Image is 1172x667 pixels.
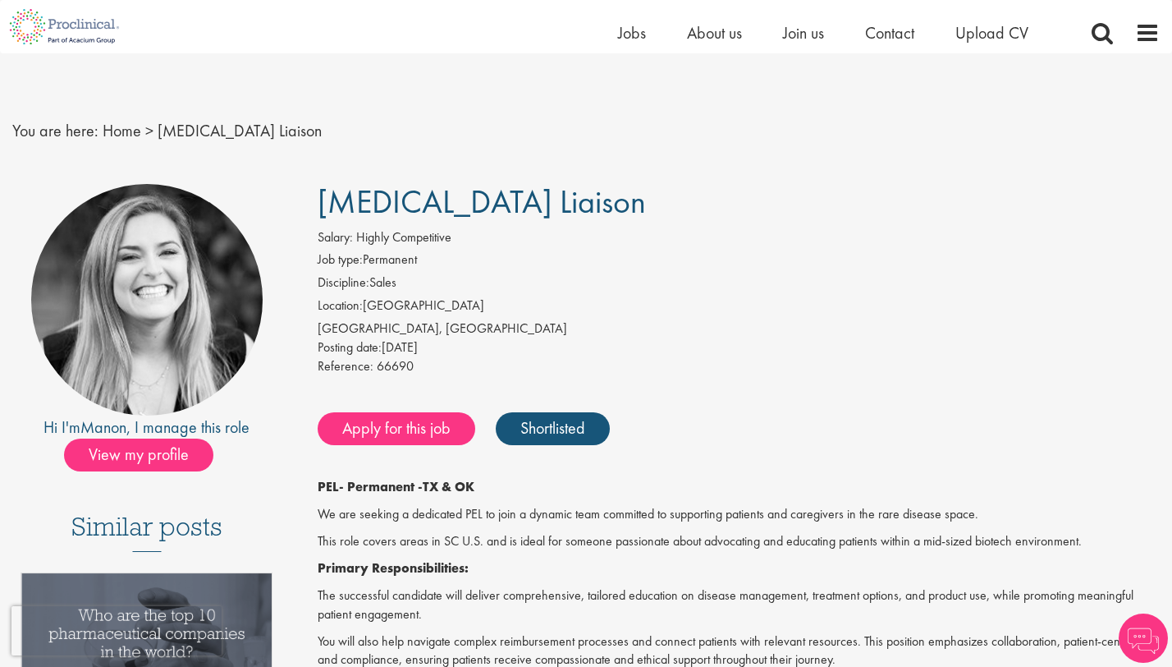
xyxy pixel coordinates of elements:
img: Chatbot [1119,614,1168,663]
div: Hi I'm , I manage this role [12,416,281,439]
li: Permanent [318,251,1160,274]
li: [GEOGRAPHIC_DATA] [318,297,1160,320]
a: breadcrumb link [103,120,141,141]
h3: Similar posts [71,513,222,552]
span: 66690 [377,357,414,375]
a: Manon [80,416,126,438]
strong: - Permanent - [339,478,423,495]
a: Join us [783,22,824,44]
iframe: reCAPTCHA [11,606,222,655]
label: Location: [318,297,363,315]
li: Sales [318,274,1160,297]
span: Posting date: [318,338,382,356]
a: Upload CV [955,22,1028,44]
span: > [145,120,153,141]
a: About us [687,22,742,44]
label: Job type: [318,251,363,269]
label: Salary: [318,228,353,247]
div: [DATE] [318,338,1160,357]
a: Jobs [618,22,646,44]
p: We are seeking a dedicated PEL to join a dynamic team committed to supporting patients and caregi... [318,505,1160,524]
a: Shortlisted [496,412,610,445]
strong: PEL [318,478,339,495]
p: The successful candidate will deliver comprehensive, tailored education on disease management, tr... [318,586,1160,624]
span: You are here: [12,120,98,141]
a: Apply for this job [318,412,475,445]
strong: Primary Responsibilities: [318,559,469,577]
span: View my profile [64,439,213,471]
label: Discipline: [318,274,369,292]
span: Highly Competitive [356,228,451,246]
label: Reference: [318,357,373,376]
span: [MEDICAL_DATA] Liaison [158,120,322,141]
span: [MEDICAL_DATA] Liaison [318,181,646,223]
strong: TX & OK [423,478,474,495]
a: Contact [865,22,914,44]
div: [GEOGRAPHIC_DATA], [GEOGRAPHIC_DATA] [318,320,1160,338]
a: View my profile [64,442,230,463]
img: imeage of recruiter Manon Fuller [31,184,263,416]
p: This role covers areas in SC U.S. and is ideal for someone passionate about advocating and educat... [318,532,1160,551]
